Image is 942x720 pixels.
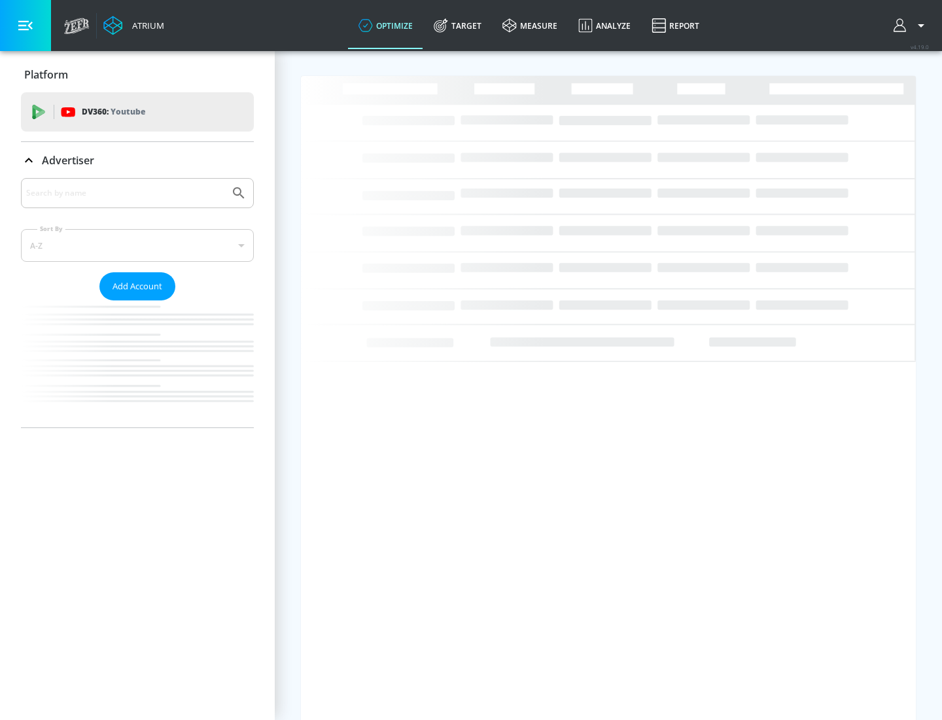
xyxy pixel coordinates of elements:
[82,105,145,119] p: DV360:
[568,2,641,49] a: Analyze
[641,2,710,49] a: Report
[103,16,164,35] a: Atrium
[348,2,423,49] a: optimize
[21,178,254,427] div: Advertiser
[911,43,929,50] span: v 4.19.0
[37,225,65,233] label: Sort By
[21,142,254,179] div: Advertiser
[127,20,164,31] div: Atrium
[21,229,254,262] div: A-Z
[24,67,68,82] p: Platform
[42,153,94,168] p: Advertiser
[21,56,254,93] div: Platform
[111,105,145,118] p: Youtube
[99,272,175,300] button: Add Account
[26,185,224,202] input: Search by name
[492,2,568,49] a: measure
[423,2,492,49] a: Target
[21,300,254,427] nav: list of Advertiser
[21,92,254,132] div: DV360: Youtube
[113,279,162,294] span: Add Account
